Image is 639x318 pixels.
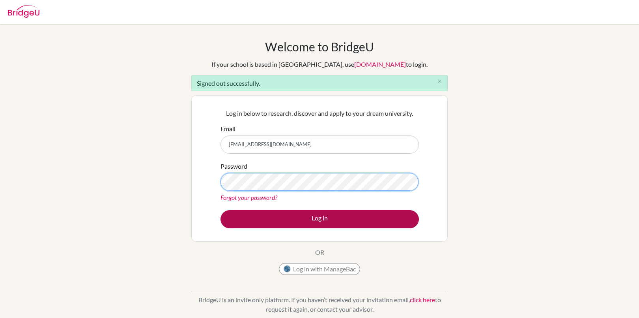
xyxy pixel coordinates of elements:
a: [DOMAIN_NAME] [354,60,406,68]
img: Bridge-U [8,5,39,18]
a: click here [410,296,435,303]
p: BridgeU is an invite only platform. If you haven’t received your invitation email, to request it ... [191,295,448,314]
div: If your school is based in [GEOGRAPHIC_DATA], use to login. [211,60,428,69]
label: Password [220,162,247,171]
label: Email [220,124,235,134]
h1: Welcome to BridgeU [265,40,374,54]
a: Forgot your password? [220,194,277,201]
p: Log in below to research, discover and apply to your dream university. [220,109,419,118]
p: OR [315,248,324,257]
div: Signed out successfully. [191,75,448,91]
i: close [437,78,443,84]
button: Log in with ManageBac [279,263,360,275]
button: Close [432,75,447,87]
button: Log in [220,210,419,228]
